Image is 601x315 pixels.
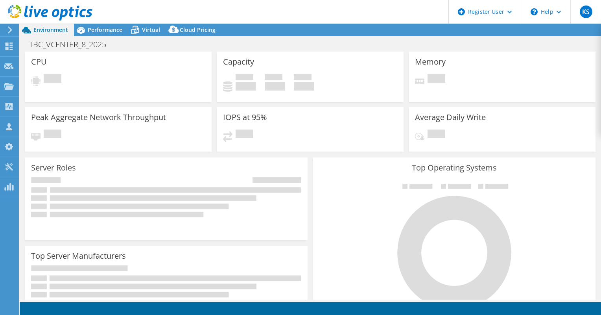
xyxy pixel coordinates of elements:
span: Pending [428,74,445,85]
h1: TBC_VCENTER_8_2025 [26,40,118,49]
svg: \n [531,8,538,15]
span: Pending [236,130,253,140]
h4: 0 GiB [265,82,285,91]
span: Used [236,74,253,82]
h3: Capacity [223,57,254,66]
span: Free [265,74,282,82]
span: Pending [428,130,445,140]
span: Performance [88,26,122,33]
h3: Top Server Manufacturers [31,252,126,260]
span: Virtual [142,26,160,33]
span: Environment [33,26,68,33]
h3: Peak Aggregate Network Throughput [31,113,166,122]
h3: IOPS at 95% [223,113,267,122]
h3: Average Daily Write [415,113,486,122]
h3: Top Operating Systems [319,163,590,172]
h4: 0 GiB [236,82,256,91]
span: Cloud Pricing [180,26,216,33]
h3: Server Roles [31,163,76,172]
span: Total [294,74,312,82]
h3: Memory [415,57,446,66]
h3: CPU [31,57,47,66]
h4: 0 GiB [294,82,314,91]
span: Pending [44,74,61,85]
span: KS [580,6,592,18]
span: Pending [44,130,61,140]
